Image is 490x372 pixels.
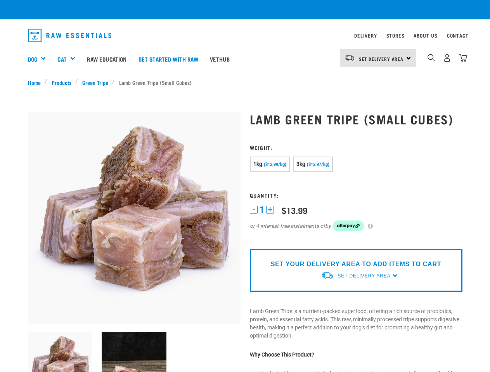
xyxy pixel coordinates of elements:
[338,273,390,279] span: Set Delivery Area
[250,220,462,231] div: or 4 interest-free instalments of by
[447,34,469,37] a: Contact
[250,351,314,358] strong: Why Choose This Product?
[28,55,37,64] a: Dog
[271,260,441,269] p: SET YOUR DELIVERY AREA TO ADD ITEMS TO CART
[443,54,451,62] img: user.png
[307,162,329,167] span: ($12.97/kg)
[359,57,404,60] span: Set Delivery Area
[47,78,75,86] a: Products
[428,54,435,61] img: home-icon-1@2x.png
[81,43,132,74] a: Raw Education
[28,29,112,42] img: Raw Essentials Logo
[250,112,462,126] h1: Lamb Green Tripe (Small Cubes)
[414,34,437,37] a: About Us
[28,78,462,86] nav: breadcrumbs
[250,206,258,214] button: -
[282,205,307,215] div: $13.99
[266,206,274,214] button: +
[28,78,45,86] a: Home
[354,34,377,37] a: Delivery
[250,307,462,340] p: Lamb Green Tripe is a nutrient-packed superfood, offering a rich source of probiotics, protein, a...
[250,145,462,150] h3: Weight:
[345,54,355,61] img: van-moving.png
[333,220,364,231] img: Afterpay
[133,43,204,74] a: Get started with Raw
[296,161,306,167] span: 3kg
[386,34,405,37] a: Stores
[459,54,467,62] img: home-icon@2x.png
[22,26,469,45] nav: dropdown navigation
[253,161,263,167] span: 1kg
[28,112,241,324] img: 1133 Green Tripe Lamb Small Cubes 01
[321,271,334,279] img: van-moving.png
[250,192,462,198] h3: Quantity:
[204,43,235,74] a: Vethub
[57,55,66,64] a: Cat
[293,157,333,172] button: 3kg ($12.97/kg)
[260,206,264,214] span: 1
[250,157,290,172] button: 1kg ($13.99/kg)
[264,162,286,167] span: ($13.99/kg)
[78,78,112,86] a: Green Tripe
